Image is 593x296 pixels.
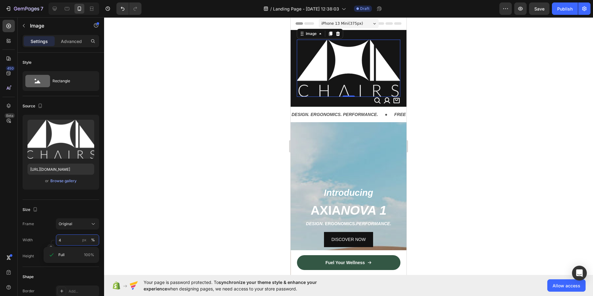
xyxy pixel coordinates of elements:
label: Height [23,253,34,259]
div: Add... [69,289,98,294]
button: Save [529,2,549,15]
div: Border [23,288,35,294]
div: Rectangle [53,74,90,88]
div: Open Intercom Messenger [572,266,587,281]
p: FREE SHIPPING. [104,93,138,101]
button: px [89,236,97,244]
span: 100% [84,252,94,258]
strong: NOVA 1 [50,186,96,200]
span: Draft [360,6,369,11]
div: % [91,237,95,243]
strong: Introducing [33,170,82,180]
span: Full [58,252,65,258]
span: / [270,6,272,12]
span: Save [534,6,545,11]
strong: . [99,204,101,209]
strong: DESIGN [15,204,32,209]
button: 7 [2,2,46,15]
button: Publish [552,2,578,15]
span: Landing Page - [DATE] 12:38:03 [273,6,339,12]
p: Advanced [61,38,82,45]
strong: . ERGONOMICS. [32,204,65,209]
button: Browse gallery [50,178,77,184]
p: 7 [40,5,43,12]
button: Original [56,218,99,230]
div: Size [23,206,39,214]
div: Source [23,102,44,110]
span: Allow access [553,282,580,289]
p: Image [30,22,82,29]
span: synchronize your theme style & enhance your experience [144,280,317,291]
span: Your page is password protected. To when designing pages, we need access to your store password. [144,279,341,292]
div: Style [23,60,32,65]
span: Original [59,221,72,227]
label: Frame [23,221,34,227]
div: Shape [23,274,34,280]
strong: PERFORMANCE [65,204,99,209]
label: Width [23,237,33,243]
div: px [82,237,86,243]
div: Undo/Redo [116,2,141,15]
p: Settings [31,38,48,45]
iframe: Design area [291,17,406,275]
button: <p>DISCOVER NOW</p> [33,215,82,230]
div: 450 [6,66,15,71]
div: Publish [557,6,573,12]
img: preview-image [27,120,94,159]
p: DISCOVER NOW [41,218,75,226]
div: Beta [5,113,15,118]
strong: AXIA [20,186,50,200]
input: px% [56,234,99,246]
input: https://example.com/image.jpg [27,164,94,175]
button: Allow access [547,279,586,292]
span: or [45,177,49,185]
button: % [81,236,88,244]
